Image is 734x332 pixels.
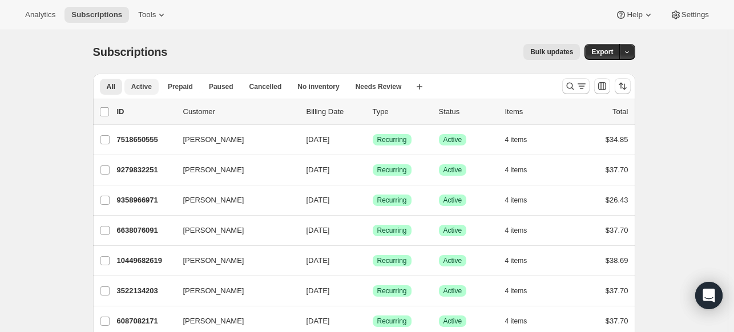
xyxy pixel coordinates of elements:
[377,256,407,265] span: Recurring
[606,135,628,144] span: $34.85
[306,226,330,234] span: [DATE]
[410,79,429,95] button: Create new view
[505,283,540,299] button: 4 items
[373,106,430,118] div: Type
[117,106,628,118] div: IDCustomerBilling DateTypeStatusItemsTotal
[584,44,620,60] button: Export
[663,7,716,23] button: Settings
[131,82,152,91] span: Active
[25,10,55,19] span: Analytics
[71,10,122,19] span: Subscriptions
[505,192,540,208] button: 4 items
[443,135,462,144] span: Active
[443,286,462,295] span: Active
[117,225,174,236] p: 6638076091
[249,82,282,91] span: Cancelled
[117,192,628,208] div: 9358966971[PERSON_NAME][DATE]SuccessRecurringSuccessActive4 items$26.43
[117,162,628,178] div: 9279832251[PERSON_NAME][DATE]SuccessRecurringSuccessActive4 items$37.70
[176,161,291,179] button: [PERSON_NAME]
[183,225,244,236] span: [PERSON_NAME]
[443,196,462,205] span: Active
[64,7,129,23] button: Subscriptions
[306,286,330,295] span: [DATE]
[209,82,233,91] span: Paused
[505,317,527,326] span: 4 items
[439,106,496,118] p: Status
[377,196,407,205] span: Recurring
[131,7,174,23] button: Tools
[505,135,527,144] span: 4 items
[377,317,407,326] span: Recurring
[530,47,573,56] span: Bulk updates
[562,78,590,94] button: Search and filter results
[505,165,527,175] span: 4 items
[606,317,628,325] span: $37.70
[606,165,628,174] span: $37.70
[606,286,628,295] span: $37.70
[176,191,291,209] button: [PERSON_NAME]
[443,256,462,265] span: Active
[183,285,244,297] span: [PERSON_NAME]
[523,44,580,60] button: Bulk updates
[138,10,156,19] span: Tools
[183,315,244,327] span: [PERSON_NAME]
[117,313,628,329] div: 6087082171[PERSON_NAME][DATE]SuccessRecurringSuccessActive4 items$37.70
[377,226,407,235] span: Recurring
[505,313,540,329] button: 4 items
[117,132,628,148] div: 7518650555[PERSON_NAME][DATE]SuccessRecurringSuccessActive4 items$34.85
[176,221,291,240] button: [PERSON_NAME]
[306,106,364,118] p: Billing Date
[606,226,628,234] span: $37.70
[117,283,628,299] div: 3522134203[PERSON_NAME][DATE]SuccessRecurringSuccessActive4 items$37.70
[117,255,174,266] p: 10449682619
[443,165,462,175] span: Active
[176,131,291,149] button: [PERSON_NAME]
[117,222,628,238] div: 6638076091[PERSON_NAME][DATE]SuccessRecurringSuccessActive4 items$37.70
[306,135,330,144] span: [DATE]
[606,256,628,265] span: $38.69
[183,106,297,118] p: Customer
[297,82,339,91] span: No inventory
[176,252,291,270] button: [PERSON_NAME]
[505,253,540,269] button: 4 items
[505,226,527,235] span: 4 items
[443,226,462,235] span: Active
[695,282,723,309] div: Open Intercom Messenger
[183,134,244,145] span: [PERSON_NAME]
[183,195,244,206] span: [PERSON_NAME]
[117,253,628,269] div: 10449682619[PERSON_NAME][DATE]SuccessRecurringSuccessActive4 items$38.69
[117,164,174,176] p: 9279832251
[443,317,462,326] span: Active
[505,162,540,178] button: 4 items
[505,222,540,238] button: 4 items
[681,10,709,19] span: Settings
[591,47,613,56] span: Export
[306,196,330,204] span: [DATE]
[505,286,527,295] span: 4 items
[612,106,628,118] p: Total
[176,282,291,300] button: [PERSON_NAME]
[615,78,631,94] button: Sort the results
[377,165,407,175] span: Recurring
[505,106,562,118] div: Items
[117,106,174,118] p: ID
[183,164,244,176] span: [PERSON_NAME]
[306,165,330,174] span: [DATE]
[505,196,527,205] span: 4 items
[505,256,527,265] span: 4 items
[176,312,291,330] button: [PERSON_NAME]
[627,10,642,19] span: Help
[608,7,660,23] button: Help
[117,195,174,206] p: 9358966971
[594,78,610,94] button: Customize table column order and visibility
[606,196,628,204] span: $26.43
[183,255,244,266] span: [PERSON_NAME]
[168,82,193,91] span: Prepaid
[18,7,62,23] button: Analytics
[377,286,407,295] span: Recurring
[306,256,330,265] span: [DATE]
[356,82,402,91] span: Needs Review
[117,315,174,327] p: 6087082171
[377,135,407,144] span: Recurring
[117,285,174,297] p: 3522134203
